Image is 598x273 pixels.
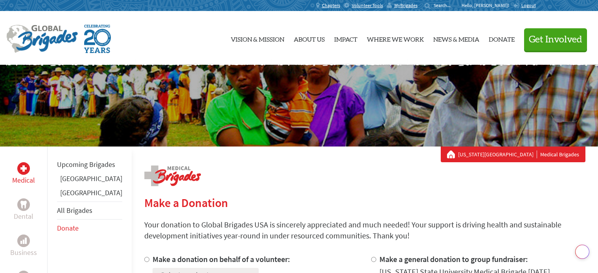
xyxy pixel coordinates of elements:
p: Medical [12,175,35,186]
p: Hello, [PERSON_NAME]! [462,2,513,9]
div: Medical [17,162,30,175]
a: [GEOGRAPHIC_DATA] [60,174,122,183]
span: MyBrigades [394,2,418,9]
button: Get Involved [524,28,587,51]
a: About Us [294,18,325,59]
a: Donate [57,224,79,233]
label: Make a general donation to group fundraiser: [379,254,528,264]
li: All Brigades [57,202,122,220]
a: DentalDental [14,198,33,222]
span: Get Involved [529,35,582,44]
a: Donate [489,18,515,59]
span: Chapters [322,2,340,9]
img: Business [20,238,27,244]
img: logo-medical.png [144,165,201,186]
p: Business [10,247,37,258]
a: News & Media [433,18,479,59]
div: Dental [17,198,30,211]
label: Make a donation on behalf of a volunteer: [153,254,290,264]
a: BusinessBusiness [10,235,37,258]
li: Donate [57,220,122,237]
div: Medical Brigades [447,150,579,158]
a: MedicalMedical [12,162,35,186]
div: Business [17,235,30,247]
li: Ghana [57,173,122,187]
a: All Brigades [57,206,92,215]
img: Dental [20,201,27,208]
li: Upcoming Brigades [57,156,122,173]
input: Search... [434,2,456,8]
li: Guatemala [57,187,122,202]
p: Your donation to Global Brigades USA is sincerely appreciated and much needed! Your support is dr... [144,219,585,241]
img: Medical [20,165,27,172]
img: Global Brigades Logo [6,25,78,53]
span: Logout [521,2,536,8]
h2: Make a Donation [144,196,585,210]
a: Impact [334,18,357,59]
p: Dental [14,211,33,222]
a: Upcoming Brigades [57,160,115,169]
img: Global Brigades Celebrating 20 Years [84,25,111,53]
a: [GEOGRAPHIC_DATA] [60,188,122,197]
a: [US_STATE][GEOGRAPHIC_DATA] [458,150,537,158]
a: Where We Work [367,18,424,59]
span: Volunteer Tools [352,2,383,9]
a: Vision & Mission [231,18,284,59]
a: Logout [513,2,536,9]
